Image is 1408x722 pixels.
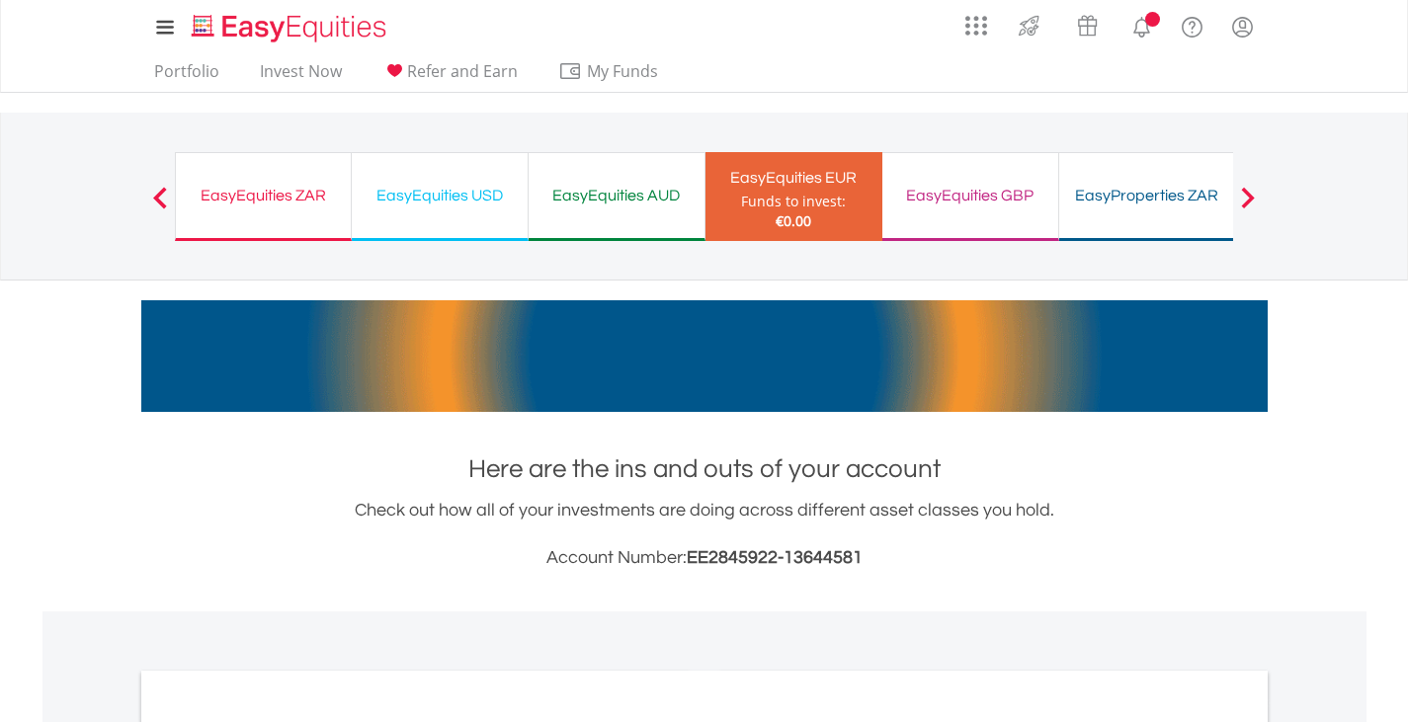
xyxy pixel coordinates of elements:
[184,5,394,44] a: Home page
[364,182,516,209] div: EasyEquities USD
[687,548,863,567] span: EE2845922-13644581
[188,12,394,44] img: EasyEquities_Logo.png
[965,15,987,37] img: grid-menu-icon.svg
[141,497,1268,572] div: Check out how all of your investments are doing across different asset classes you hold.
[407,60,518,82] span: Refer and Earn
[894,182,1046,209] div: EasyEquities GBP
[1167,5,1217,44] a: FAQ's and Support
[741,192,846,211] div: Funds to invest:
[776,211,811,230] span: €0.00
[1013,10,1045,41] img: thrive-v2.svg
[952,5,1000,37] a: AppsGrid
[717,164,870,192] div: EasyEquities EUR
[374,61,526,92] a: Refer and Earn
[1217,5,1268,48] a: My Profile
[1117,5,1167,44] a: Notifications
[188,182,339,209] div: EasyEquities ZAR
[1071,10,1104,41] img: vouchers-v2.svg
[1058,5,1117,41] a: Vouchers
[140,197,180,216] button: Previous
[141,544,1268,572] h3: Account Number:
[558,58,688,84] span: My Funds
[540,182,693,209] div: EasyEquities AUD
[141,300,1268,412] img: EasyMortage Promotion Banner
[141,451,1268,487] h1: Here are the ins and outs of your account
[146,61,227,92] a: Portfolio
[1228,197,1268,216] button: Next
[252,61,350,92] a: Invest Now
[1071,182,1223,209] div: EasyProperties ZAR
